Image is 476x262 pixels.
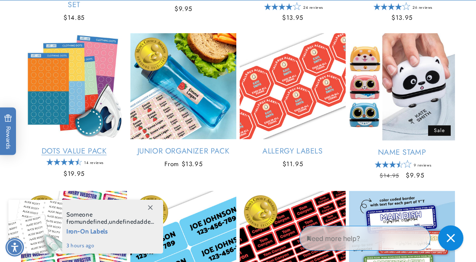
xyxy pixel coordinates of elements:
[240,146,346,156] a: Allergy Labels
[4,114,12,149] span: Rewards
[66,242,154,249] span: 3 hours ago
[109,218,137,225] span: undefined
[7,195,106,220] iframe: Sign Up via Text for Offers
[66,225,154,236] span: Iron-On Labels
[79,218,107,225] span: undefined
[130,146,236,156] a: Junior Organizer Pack
[299,222,468,254] iframe: Gorgias Floating Chat
[5,238,24,257] div: Accessibility Menu
[349,148,455,157] a: Name Stamp
[21,146,127,156] a: Dots Value Pack
[66,211,154,225] span: Someone from , added this product to their cart.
